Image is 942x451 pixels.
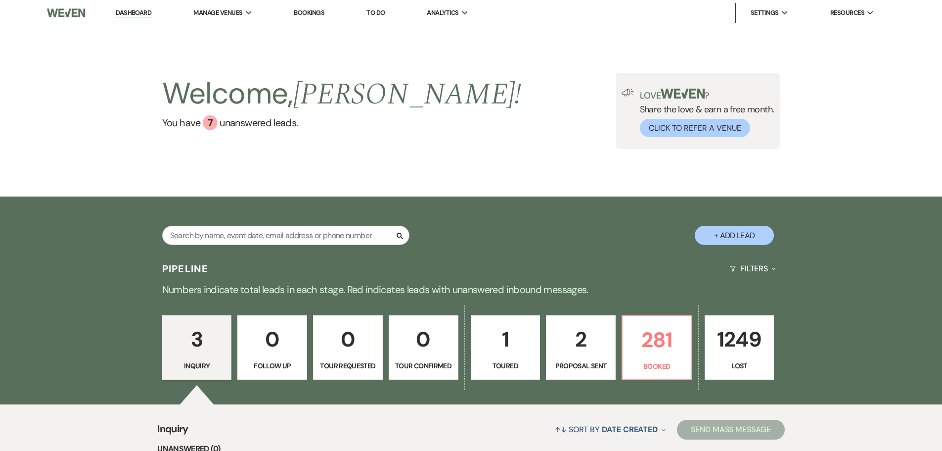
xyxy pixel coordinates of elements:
[622,315,692,380] a: 281Booked
[162,315,232,380] a: 3Inquiry
[169,323,225,356] p: 3
[115,282,827,298] p: Numbers indicate total leads in each stage. Red indicates leads with unanswered inbound messages.
[677,420,785,440] button: Send Mass Message
[294,8,324,17] a: Bookings
[237,315,307,380] a: 0Follow Up
[477,360,534,371] p: Toured
[319,360,376,371] p: Tour Requested
[395,360,452,371] p: Tour Confirmed
[634,89,774,137] div: Share the love & earn a free month.
[162,262,209,276] h3: Pipeline
[705,315,774,380] a: 1249Lost
[293,72,522,117] span: [PERSON_NAME] !
[389,315,458,380] a: 0Tour Confirmed
[162,73,522,115] h2: Welcome,
[551,416,670,443] button: Sort By Date Created
[711,360,768,371] p: Lost
[711,323,768,356] p: 1249
[552,360,609,371] p: Proposal Sent
[427,8,458,18] span: Analytics
[116,8,151,18] a: Dashboard
[319,323,376,356] p: 0
[622,89,634,97] img: loud-speaker-illustration.svg
[830,8,864,18] span: Resources
[244,323,301,356] p: 0
[751,8,779,18] span: Settings
[313,315,383,380] a: 0Tour Requested
[203,115,218,130] div: 7
[193,8,242,18] span: Manage Venues
[628,361,685,372] p: Booked
[47,2,85,23] img: Weven Logo
[366,8,385,17] a: To Do
[244,360,301,371] p: Follow Up
[162,115,522,130] a: You have 7 unanswered leads.
[395,323,452,356] p: 0
[477,323,534,356] p: 1
[640,119,750,137] button: Click to Refer a Venue
[546,315,616,380] a: 2Proposal Sent
[157,421,188,443] span: Inquiry
[169,360,225,371] p: Inquiry
[726,255,780,282] button: Filters
[162,226,409,245] input: Search by name, event date, email address or phone number
[628,323,685,356] p: 281
[661,89,705,99] img: weven-logo-green.svg
[555,424,567,435] span: ↑↓
[602,424,658,435] span: Date Created
[552,323,609,356] p: 2
[471,315,540,380] a: 1Toured
[695,226,774,245] button: + Add Lead
[640,89,774,100] p: Love ?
